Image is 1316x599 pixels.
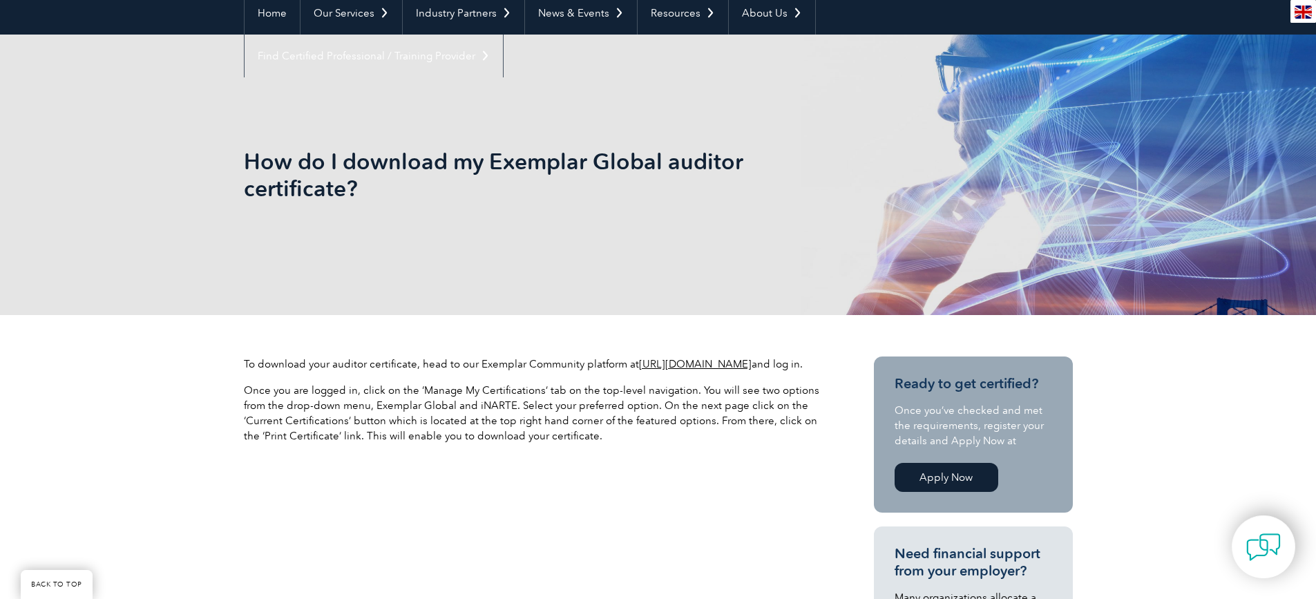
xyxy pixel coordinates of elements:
p: To download your auditor certificate, head to our Exemplar Community platform at and log in. [244,356,824,372]
h3: Need financial support from your employer? [895,545,1052,580]
a: Apply Now [895,463,998,492]
a: Find Certified Professional / Training Provider [245,35,503,77]
h3: Ready to get certified? [895,375,1052,392]
p: Once you’ve checked and met the requirements, register your details and Apply Now at [895,403,1052,448]
h1: How do I download my Exemplar Global auditor certificate? [244,148,774,202]
img: en [1295,6,1312,19]
p: Once you are logged in, click on the ‘Manage My Certifications’ tab on the top-level navigation. ... [244,383,824,444]
a: [URL][DOMAIN_NAME] [639,358,752,370]
img: contact-chat.png [1246,530,1281,564]
a: BACK TO TOP [21,570,93,599]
